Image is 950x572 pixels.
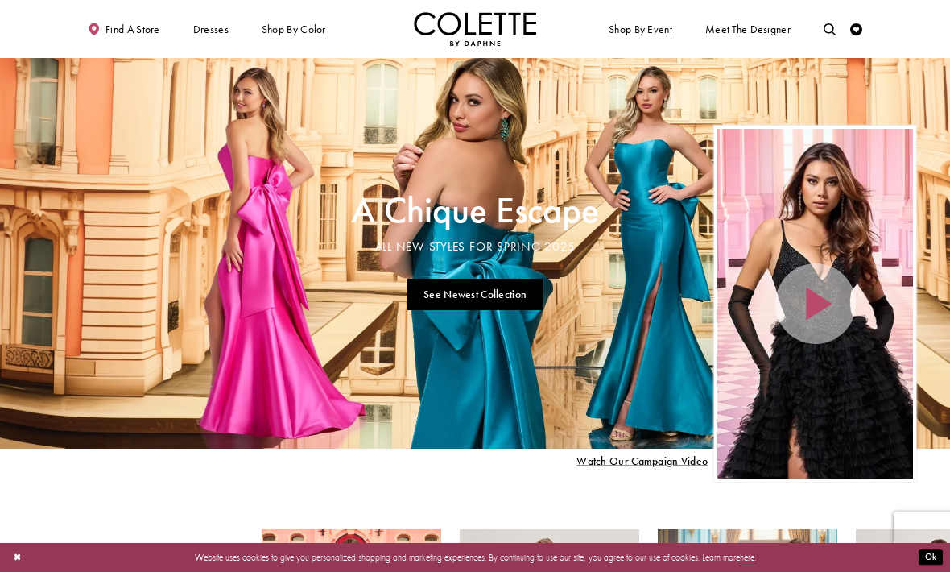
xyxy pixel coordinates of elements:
p: Website uses cookies to give you personalized shopping and marketing experiences. By continuing t... [88,549,862,566]
span: Dresses [193,23,229,35]
span: Meet the designer [705,23,791,35]
button: Close Dialog [7,547,27,569]
button: Submit Dialog [919,550,943,566]
a: Toggle search [820,12,839,46]
a: See Newest Collection A Chique Escape All New Styles For Spring 2025 [407,279,543,310]
span: Shop By Event [609,23,672,35]
span: Play Slide #15 Video [576,454,708,466]
img: Colette by Daphne [414,12,536,46]
a: Find a store [85,12,163,46]
div: Video Player [717,129,914,479]
ul: Slider Links [347,273,602,315]
span: Dresses [190,12,232,46]
span: Shop by color [258,12,328,46]
a: here [740,552,754,563]
span: Shop by color [262,23,326,35]
a: Meet the designer [702,12,794,46]
span: Find a store [105,23,160,35]
a: Visit Home Page [414,12,536,46]
a: Check Wishlist [847,12,865,46]
span: Shop By Event [605,12,675,46]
